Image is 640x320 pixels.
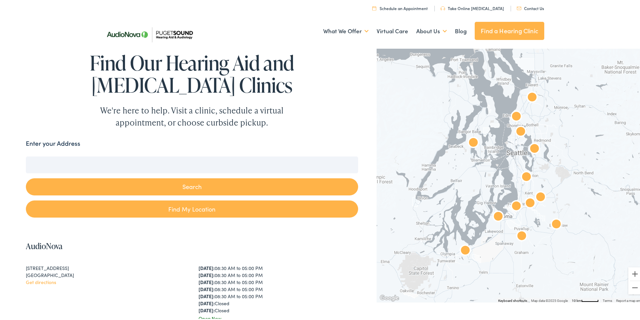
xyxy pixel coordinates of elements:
[490,208,506,224] div: AudioNova
[199,263,358,313] div: 08:30 AM to 05:00 PM 08:30 AM to 05:00 PM 08:30 AM to 05:00 PM 08:30 AM to 05:00 PM 08:30 AM to 0...
[26,177,358,194] button: Search
[26,239,62,250] a: AudioNova
[26,270,185,277] div: [GEOGRAPHIC_DATA]
[532,188,549,204] div: AudioNova
[26,263,185,270] div: [STREET_ADDRESS]
[517,4,544,10] a: Contact Us
[513,123,529,139] div: AudioNova
[498,297,527,302] button: Keyboard shortcuts
[199,291,215,298] strong: [DATE]:
[526,140,543,156] div: AudioNova
[26,155,358,172] input: Enter your address or zip code
[199,306,215,312] strong: [DATE]:
[378,292,400,301] img: Google
[440,4,504,10] a: Take Online [MEDICAL_DATA]
[465,134,481,150] div: AudioNova
[323,17,369,42] a: What We Offer
[26,50,358,95] h1: Find Our Hearing Aid and [MEDICAL_DATA] Clinics
[199,277,215,284] strong: [DATE]:
[84,103,299,127] div: We're here to help. Visit a clinic, schedule a virtual appointment, or choose curbside pickup.
[455,17,467,42] a: Blog
[199,263,215,270] strong: [DATE]:
[508,108,524,124] div: AudioNova
[518,168,535,184] div: AudioNova
[508,197,524,214] div: AudioNova
[26,199,358,216] a: Find My Location
[603,298,612,301] a: Terms (opens in new tab)
[372,4,428,10] a: Schedule an Appointment
[531,298,568,301] span: Map data ©2025 Google
[372,5,376,9] img: utility icon
[199,270,215,277] strong: [DATE]:
[570,296,601,301] button: Map Scale: 10 km per 48 pixels
[524,89,540,105] div: Puget Sound Hearing Aid &#038; Audiology by AudioNova
[572,298,581,301] span: 10 km
[440,5,445,9] img: utility icon
[522,194,538,211] div: AudioNova
[475,20,544,39] a: Find a Hearing Clinic
[378,292,400,301] a: Open this area in Google Maps (opens a new window)
[26,137,80,147] label: Enter your Address
[514,227,530,243] div: AudioNova
[199,284,215,291] strong: [DATE]:
[416,17,447,42] a: About Us
[517,5,521,9] img: utility icon
[377,17,408,42] a: Virtual Care
[199,299,215,305] strong: [DATE]:
[457,242,473,258] div: AudioNova
[548,216,564,232] div: AudioNova
[26,277,56,284] a: Get directions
